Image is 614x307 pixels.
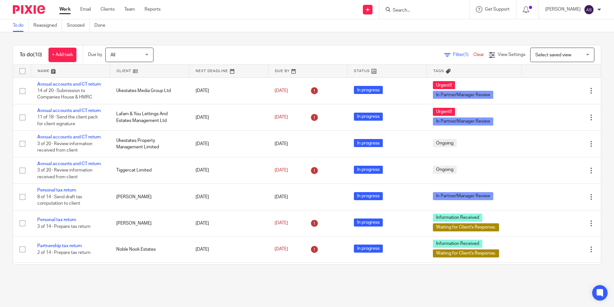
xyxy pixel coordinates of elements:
[453,52,473,57] span: Filter
[110,236,189,262] td: Noble Nook Estates
[110,157,189,183] td: Tiggercat Limited
[110,131,189,157] td: Ukestates Property Management Limited
[433,249,499,257] span: Waiting for Client's Response.
[498,52,525,57] span: View Settings
[275,221,288,226] span: [DATE]
[13,5,45,14] img: Pixie
[354,113,383,121] span: In progress
[37,218,76,222] a: Personal tax return
[189,236,268,262] td: [DATE]
[124,6,135,13] a: Team
[189,157,268,183] td: [DATE]
[20,51,42,58] h1: To do
[37,195,82,206] span: 8 of 14 · Send draft tax computation to client
[110,210,189,236] td: [PERSON_NAME]
[110,53,115,57] span: All
[37,250,91,255] span: 2 of 14 · Prepare tax return
[463,52,469,57] span: (1)
[189,104,268,130] td: [DATE]
[433,69,444,73] span: Tags
[189,78,268,104] td: [DATE]
[275,168,288,172] span: [DATE]
[110,78,189,104] td: Ukestates Media Group Ltd
[110,184,189,210] td: [PERSON_NAME]
[473,52,484,57] a: Clear
[485,7,510,12] span: Get Support
[189,262,268,288] td: [DATE]
[433,166,457,174] span: Ongoing
[110,104,189,130] td: Lafam & You Lettings And Estates Management Ltd
[13,19,29,32] a: To do
[189,184,268,210] td: [DATE]
[354,192,383,200] span: In progress
[275,142,288,146] span: [DATE]
[88,51,102,58] p: Due by
[37,142,92,153] span: 3 of 20 · Review information received from client
[433,139,457,147] span: Ongoing
[189,131,268,157] td: [DATE]
[37,188,76,192] a: Personal tax return
[37,115,98,126] span: 11 of 18 · Send the client pack for client signature
[33,52,42,57] span: (10)
[37,168,92,179] span: 3 of 20 · Review information received from client
[48,48,76,62] a: + Add task
[33,19,62,32] a: Reassigned
[433,117,493,126] span: In Partner/Manager Review
[535,53,571,57] span: Select saved view
[433,91,493,99] span: In Partner/Manager Review
[37,82,101,87] a: Annual accounts and CT return
[59,6,71,13] a: Work
[354,245,383,253] span: In progress
[37,135,101,139] a: Annual accounts and CT return
[67,19,90,32] a: Snoozed
[275,115,288,120] span: [DATE]
[37,88,92,100] span: 14 of 20 · Submission to Companies House & HMRC
[354,86,383,94] span: In progress
[433,240,482,248] span: Information Received
[433,81,455,89] span: Urgent!!
[584,5,594,15] img: svg%3E
[189,210,268,236] td: [DATE]
[545,6,581,13] p: [PERSON_NAME]
[80,6,91,13] a: Email
[354,139,383,147] span: In progress
[145,6,161,13] a: Reports
[110,262,189,288] td: [PERSON_NAME]
[433,108,455,116] span: Urgent!!
[354,166,383,174] span: In progress
[275,88,288,93] span: [DATE]
[433,192,493,200] span: In Partner/Manager Review
[275,195,288,199] span: [DATE]
[392,8,450,14] input: Search
[37,244,82,248] a: Partnership tax return
[94,19,110,32] a: Done
[101,6,115,13] a: Clients
[433,214,482,222] span: Information Received
[354,219,383,227] span: In progress
[37,162,101,166] a: Annual accounts and CT return
[37,108,101,113] a: Annual accounts and CT return
[433,223,499,231] span: Waiting for Client's Response.
[37,224,91,229] span: 3 of 14 · Prepare tax return
[275,247,288,252] span: [DATE]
